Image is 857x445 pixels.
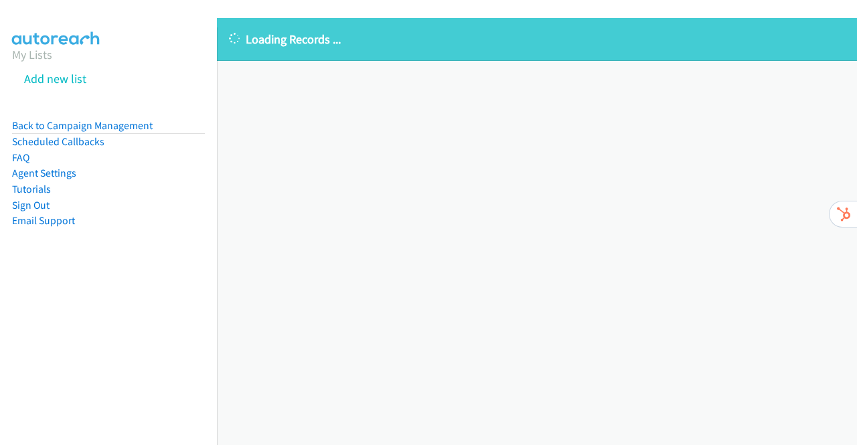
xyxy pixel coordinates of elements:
a: Sign Out [12,199,50,211]
a: Back to Campaign Management [12,119,153,132]
a: Agent Settings [12,167,76,179]
a: FAQ [12,151,29,164]
a: Tutorials [12,183,51,195]
a: My Lists [12,47,52,62]
p: Loading Records ... [229,30,845,48]
a: Scheduled Callbacks [12,135,104,148]
a: Add new list [24,71,86,86]
a: Email Support [12,214,75,227]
